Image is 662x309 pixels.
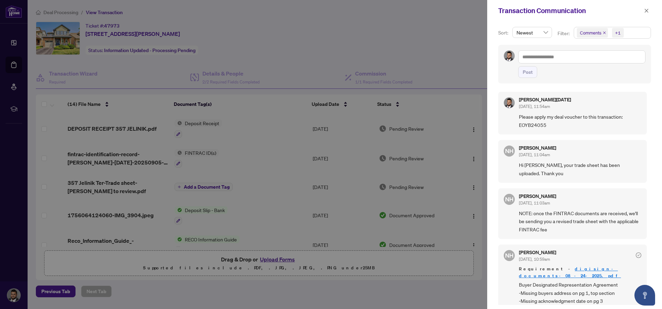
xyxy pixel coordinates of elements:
span: Buyer Designated Representation Agreement -Missing buyers address on pg 1, top section -Missing a... [519,281,641,305]
span: Hi [PERSON_NAME], your trade sheet has been uploaded. Thank you [519,161,641,177]
span: check-circle [636,252,641,258]
span: [DATE], 10:59am [519,257,550,262]
span: Newest [516,27,548,38]
span: Requirement - [519,266,641,279]
h5: [PERSON_NAME] [519,250,556,255]
div: Transaction Communication [498,6,642,16]
h5: [PERSON_NAME] [519,194,556,199]
img: Profile Icon [504,51,514,61]
span: [DATE], 11:54am [519,104,550,109]
h5: [PERSON_NAME] [519,146,556,150]
img: Profile Icon [504,98,514,108]
span: Comments [577,28,608,38]
h5: [PERSON_NAME][DATE] [519,97,571,102]
button: Open asap [634,285,655,306]
p: Sort: [498,29,510,37]
span: NH [505,147,513,156]
span: Comments [580,29,601,36]
div: +1 [615,29,621,36]
span: NH [505,195,513,204]
button: Post [518,66,537,78]
span: NOTE: once the FINTRAC documents are received, we'll be sending you a revised trade sheet with th... [519,209,641,233]
span: Please apply my deal voucher to this transaction: EOYB24055 [519,113,641,129]
span: close [644,8,649,13]
span: [DATE], 11:04am [519,152,550,157]
span: [DATE], 11:03am [519,200,550,206]
span: NH [505,251,513,260]
p: Filter: [558,30,571,37]
span: close [603,31,606,34]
